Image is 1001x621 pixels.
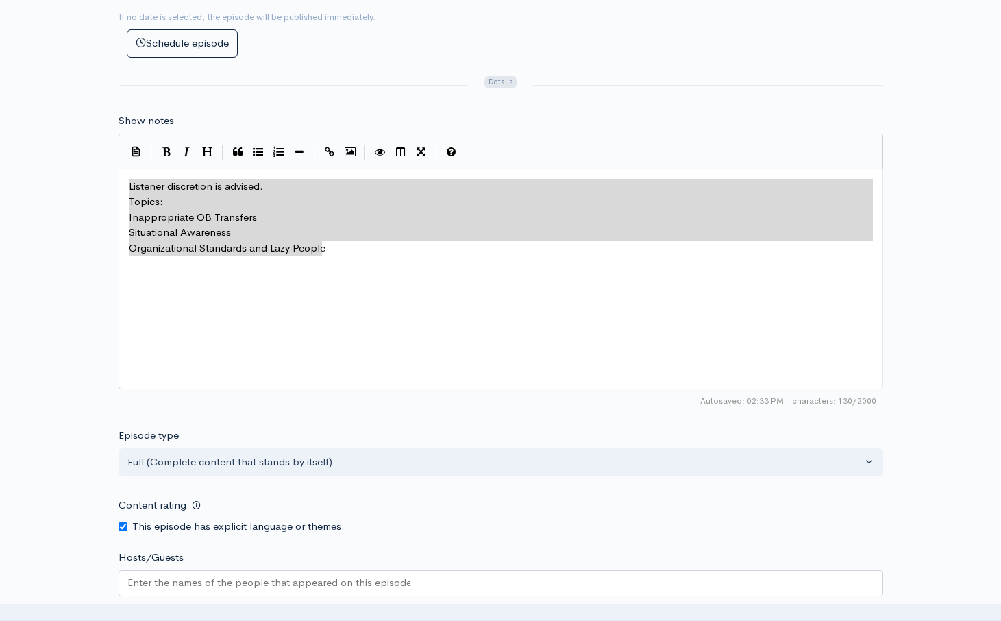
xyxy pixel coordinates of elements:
span: Situational Awareness [129,226,231,239]
i: | [364,145,366,160]
span: Inappropriate OB Transfers [129,210,257,223]
button: Generic List [248,142,269,162]
button: Insert Image [340,142,360,162]
button: Markdown Guide [441,142,462,162]
span: Organizational Standards and Lazy People [129,241,325,254]
label: Show notes [119,113,174,129]
span: Listener discretion is advised. [129,180,263,193]
span: 130/2000 [792,395,876,407]
button: Toggle Fullscreen [411,142,432,162]
button: Italic [177,142,197,162]
label: Episode type [119,428,179,443]
span: Details [484,76,517,89]
button: Schedule episode [127,29,238,58]
button: Quote [227,142,248,162]
span: Topics: [129,195,163,208]
input: Enter the names of the people that appeared on this episode [127,575,410,591]
button: Toggle Side by Side [391,142,411,162]
i: | [314,145,315,160]
button: Heading [197,142,218,162]
button: Insert Show Notes Template [126,141,147,161]
label: This episode has explicit language or themes. [132,519,345,535]
button: Bold [156,142,177,162]
span: Autosaved: 02:33 PM [700,395,784,407]
label: Content rating [119,491,186,520]
button: Insert Horizontal Line [289,142,310,162]
i: | [436,145,437,160]
i: | [222,145,223,160]
button: Numbered List [269,142,289,162]
small: If no date is selected, the episode will be published immediately. [119,11,375,23]
button: Full (Complete content that stands by itself) [119,448,883,476]
div: Full (Complete content that stands by itself) [127,454,862,470]
button: Create Link [319,142,340,162]
i: | [151,145,152,160]
button: Toggle Preview [370,142,391,162]
label: Hosts/Guests [119,550,184,565]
